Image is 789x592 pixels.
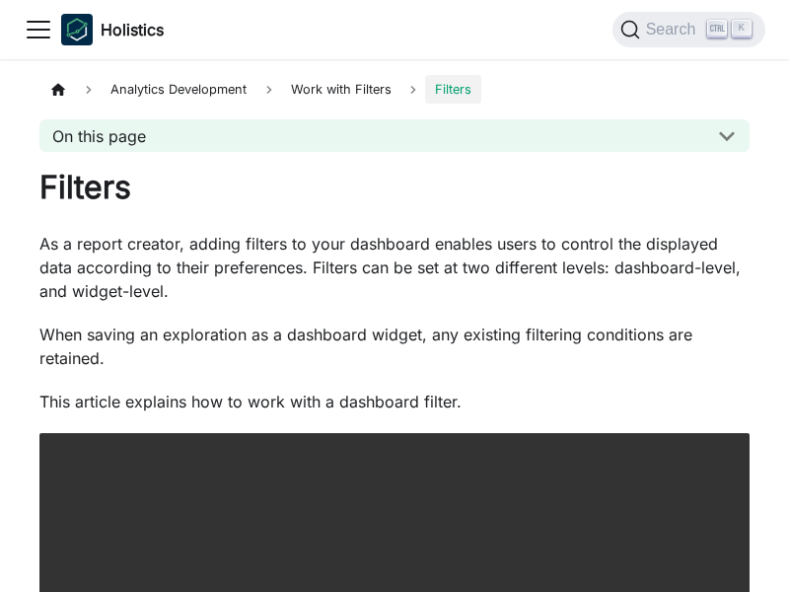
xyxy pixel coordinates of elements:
kbd: K [732,20,752,37]
a: Home page [39,75,77,104]
button: Toggle navigation bar [24,15,53,44]
span: Work with Filters [281,75,401,104]
nav: Breadcrumbs [39,75,750,104]
span: Search [640,21,708,38]
p: This article explains how to work with a dashboard filter. [39,390,750,413]
p: As a report creator, adding filters to your dashboard enables users to control the displayed data... [39,232,750,303]
p: When saving an exploration as a dashboard widget, any existing filtering conditions are retained. [39,323,750,370]
a: HolisticsHolistics [61,14,164,45]
b: Holistics [101,18,164,41]
span: Filters [425,75,481,104]
button: On this page [39,119,750,152]
img: Holistics [61,14,93,45]
h1: Filters [39,168,750,207]
button: Search (Ctrl+K) [612,12,765,47]
span: Analytics Development [101,75,256,104]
